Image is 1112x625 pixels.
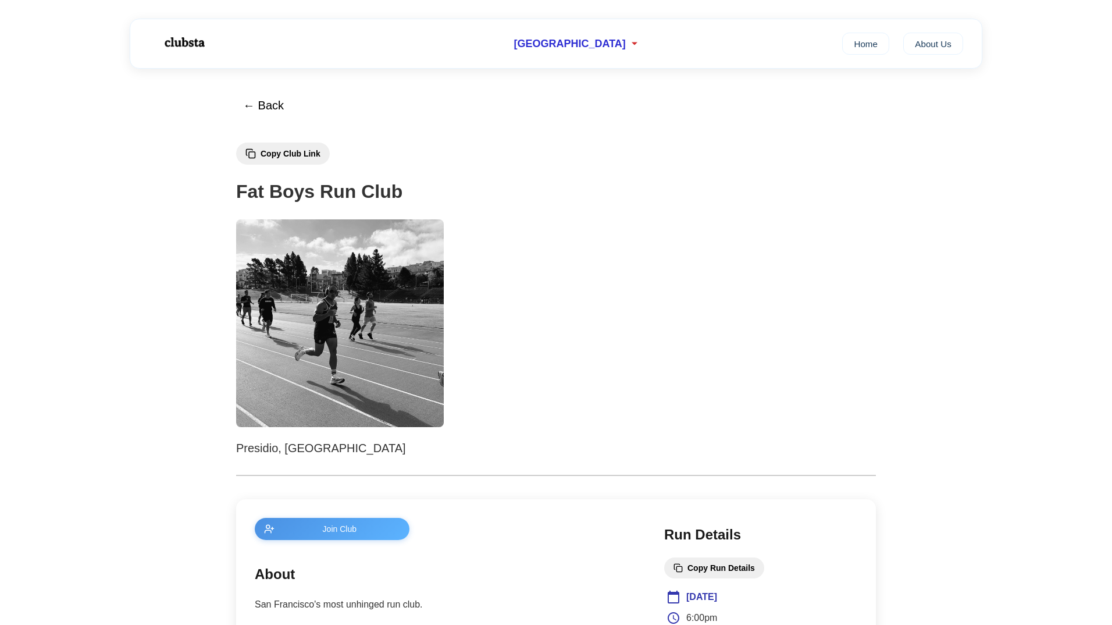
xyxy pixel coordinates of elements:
img: Fat Boys Run Club 1 [236,219,444,427]
a: Join Club [255,518,641,540]
h2: About [255,563,641,585]
button: Join Club [255,518,409,540]
h2: Run Details [664,524,857,546]
p: Presidio, [GEOGRAPHIC_DATA] [236,439,876,457]
button: ← Back [236,92,291,119]
a: About Us [903,33,963,55]
button: Copy Club Link [236,143,330,165]
span: [DATE] [686,590,717,605]
button: Copy Run Details [664,557,764,578]
a: Home [842,33,889,55]
p: San Francisco's most unhinged run club. [255,597,641,612]
span: [GEOGRAPHIC_DATA] [514,38,625,50]
span: Join Club [279,524,400,534]
span: Copy Club Link [261,149,320,158]
h1: Fat Boys Run Club [236,177,876,207]
img: Logo [149,28,219,57]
